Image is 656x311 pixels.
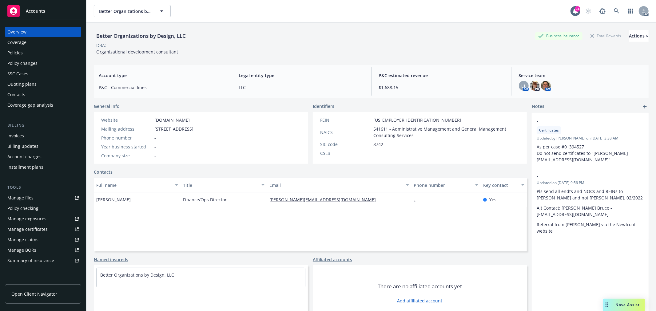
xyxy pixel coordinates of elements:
[489,196,496,203] span: Yes
[5,58,81,68] a: Policy changes
[5,90,81,100] a: Contacts
[5,203,81,213] a: Policy checking
[532,168,649,239] div: -Updated on [DATE] 9:56 PMPls send all endts and NOCs and REINs to [PERSON_NAME] and not [PERSON_...
[7,224,48,234] div: Manage certificates
[5,214,81,224] a: Manage exposures
[5,184,81,191] div: Tools
[96,49,178,55] span: Organizational development consultant
[181,178,267,192] button: Title
[575,6,580,12] div: 24
[5,48,81,58] a: Policies
[537,136,644,141] span: Updated by [PERSON_NAME] on [DATE] 3:38 AM
[414,197,420,203] a: -
[101,126,152,132] div: Mailing address
[154,144,156,150] span: -
[535,32,582,40] div: Business Insurance
[537,205,644,218] p: Alt Contact: [PERSON_NAME] Bruce - [EMAIL_ADDRESS][DOMAIN_NAME]
[269,182,402,188] div: Email
[99,72,224,79] span: Account type
[7,203,38,213] div: Policy checking
[521,83,526,89] span: LL
[373,126,519,139] span: 541611 - Administrative Management and General Management Consulting Services
[101,144,152,150] div: Year business started
[537,118,628,124] span: -
[5,224,81,234] a: Manage certificates
[183,182,258,188] div: Title
[94,178,181,192] button: Full name
[379,84,504,91] span: $1,688.15
[7,90,25,100] div: Contacts
[7,193,34,203] div: Manage files
[7,235,38,245] div: Manage claims
[537,221,644,234] p: Referral from [PERSON_NAME] via the Newfront website
[320,117,371,123] div: FEIN
[239,72,364,79] span: Legal entity type
[378,283,462,290] span: There are no affiliated accounts yet
[625,5,637,17] a: Switch app
[320,150,371,156] div: CSLB
[610,5,623,17] a: Search
[7,69,28,79] div: SSC Cases
[5,79,81,89] a: Quoting plans
[603,299,645,311] button: Nova Assist
[582,5,594,17] a: Start snowing
[537,188,644,201] p: Pls send all endts and NOCs and REINs to [PERSON_NAME] and not [PERSON_NAME]. 02/2022
[5,37,81,47] a: Coverage
[99,84,224,91] span: P&C - Commercial lines
[537,144,644,163] p: As per case #01394527 Do not send certificates to "[PERSON_NAME][EMAIL_ADDRESS][DOMAIN_NAME]"
[154,135,156,141] span: -
[267,178,411,192] button: Email
[5,141,81,151] a: Billing updates
[641,103,649,110] a: add
[101,135,152,141] div: Phone number
[154,126,193,132] span: [STREET_ADDRESS]
[5,131,81,141] a: Invoices
[7,79,37,89] div: Quoting plans
[7,245,36,255] div: Manage BORs
[603,299,611,311] div: Drag to move
[7,141,38,151] div: Billing updates
[94,5,171,17] button: Better Organizations by Design, LLC
[629,30,649,42] button: Actions
[154,117,190,123] a: [DOMAIN_NAME]
[11,291,57,297] span: Open Client Navigator
[94,169,113,175] a: Contacts
[519,72,644,79] span: Service team
[5,235,81,245] a: Manage claims
[101,152,152,159] div: Company size
[154,152,156,159] span: -
[5,256,81,266] a: Summary of insurance
[5,162,81,172] a: Installment plans
[96,182,171,188] div: Full name
[5,193,81,203] a: Manage files
[5,152,81,162] a: Account charges
[7,131,24,141] div: Invoices
[596,5,609,17] a: Report a Bug
[5,69,81,79] a: SSC Cases
[7,162,43,172] div: Installment plans
[101,117,152,123] div: Website
[269,197,381,203] a: [PERSON_NAME][EMAIL_ADDRESS][DOMAIN_NAME]
[616,302,640,307] span: Nova Assist
[320,129,371,136] div: NAICS
[541,81,551,91] img: photo
[7,27,26,37] div: Overview
[373,150,375,156] span: -
[532,103,544,110] span: Notes
[537,173,628,179] span: -
[530,81,540,91] img: photo
[7,48,23,58] div: Policies
[7,58,38,68] div: Policy changes
[5,27,81,37] a: Overview
[483,182,518,188] div: Key contact
[313,256,352,263] a: Affiliated accounts
[539,128,559,133] span: Certificates
[99,8,152,14] span: Better Organizations by Design, LLC
[5,100,81,110] a: Coverage gap analysis
[481,178,527,192] button: Key contact
[397,297,443,304] a: Add affiliated account
[100,272,174,278] a: Better Organizations by Design, LLC
[7,152,42,162] div: Account charges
